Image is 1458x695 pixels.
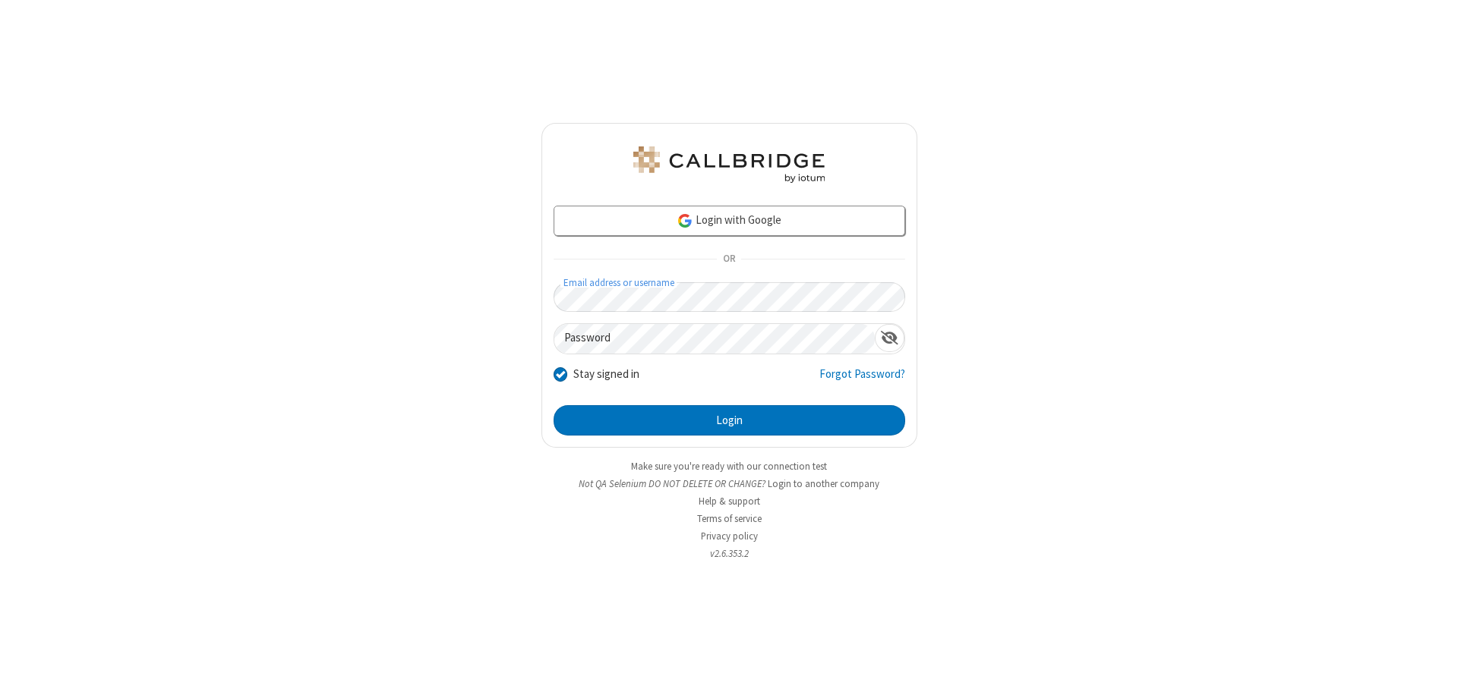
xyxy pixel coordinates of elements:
img: QA Selenium DO NOT DELETE OR CHANGE [630,146,828,183]
input: Password [554,324,875,354]
li: Not QA Selenium DO NOT DELETE OR CHANGE? [541,476,917,491]
a: Make sure you're ready with our connection test [631,460,827,473]
input: Email address or username [554,282,905,312]
img: google-icon.png [677,212,693,229]
a: Help & support [699,495,760,508]
a: Forgot Password? [819,366,905,395]
div: Show password [875,324,904,352]
button: Login to another company [768,476,879,491]
label: Stay signed in [573,366,639,383]
li: v2.6.353.2 [541,546,917,561]
a: Terms of service [697,512,762,525]
a: Privacy policy [701,530,758,542]
a: Login with Google [554,206,905,236]
button: Login [554,405,905,436]
span: OR [717,249,741,270]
